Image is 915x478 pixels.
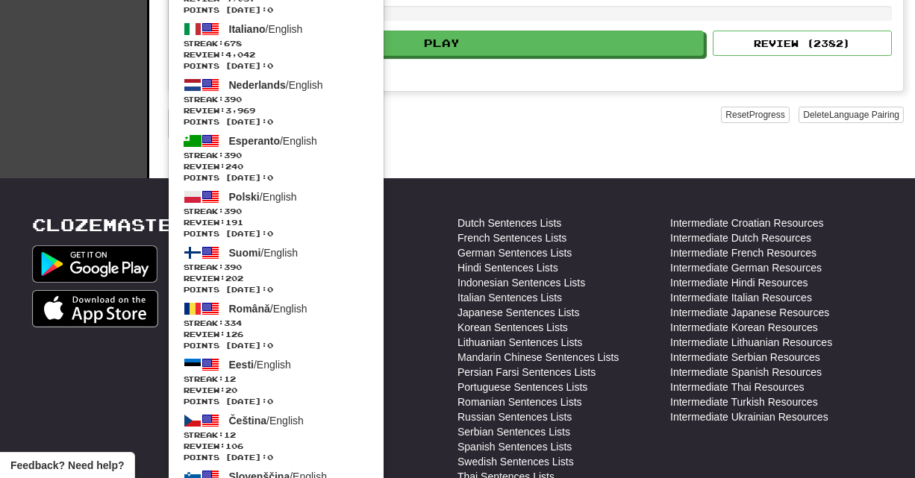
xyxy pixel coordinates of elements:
[184,172,369,183] span: Points [DATE]: 0
[457,335,582,350] a: Lithuanian Sentences Lists
[169,298,384,353] a: Română/EnglishStreak:334 Review:126Points [DATE]:0
[184,396,369,407] span: Points [DATE]: 0
[224,430,236,439] span: 12
[457,275,585,290] a: Indonesian Sentences Lists
[184,318,369,329] span: Streak:
[713,31,892,56] button: Review (2382)
[457,245,572,260] a: German Sentences Lists
[224,151,242,160] span: 390
[670,245,816,260] a: Intermediate French Resources
[229,135,280,147] span: Esperanto
[184,105,369,116] span: Review: 3,969
[670,290,812,305] a: Intermediate Italian Resources
[457,424,570,439] a: Serbian Sentences Lists
[224,95,242,104] span: 390
[224,318,242,327] span: 334
[184,217,369,228] span: Review: 191
[32,216,187,234] a: Clozemaster
[169,409,384,465] a: Čeština/EnglishStreak:12 Review:106Points [DATE]:0
[184,49,369,60] span: Review: 4,042
[169,353,384,409] a: Eesti/EnglishStreak:12 Review:20Points [DATE]:0
[10,458,124,473] span: Open feedback widget
[229,303,307,315] span: / English
[169,74,384,130] a: Nederlands/EnglishStreak:390 Review:3,969Points [DATE]:0
[229,23,303,35] span: / English
[457,320,568,335] a: Korean Sentences Lists
[184,329,369,340] span: Review: 126
[457,439,572,454] a: Spanish Sentences Lists
[457,394,582,409] a: Romanian Sentences Lists
[457,305,579,320] a: Japanese Sentences Lists
[457,230,566,245] a: French Sentences Lists
[229,191,297,203] span: / English
[670,320,818,335] a: Intermediate Korean Resources
[184,206,369,217] span: Streak:
[184,228,369,239] span: Points [DATE]: 0
[229,79,286,91] span: Nederlands
[749,110,785,120] span: Progress
[229,359,291,371] span: / English
[721,107,789,123] button: ResetProgress
[670,230,811,245] a: Intermediate Dutch Resources
[224,207,242,216] span: 390
[670,275,808,290] a: Intermediate Hindi Resources
[799,107,904,123] button: DeleteLanguage Pairing
[184,94,369,105] span: Streak:
[184,273,369,284] span: Review: 202
[229,359,254,371] span: Eesti
[670,365,822,380] a: Intermediate Spanish Resources
[670,335,832,350] a: Intermediate Lithuanian Resources
[169,18,384,74] a: Italiano/EnglishStreak:678 Review:4,042Points [DATE]:0
[457,216,561,230] a: Dutch Sentences Lists
[229,415,304,427] span: / English
[457,454,574,469] a: Swedish Sentences Lists
[670,305,829,320] a: Intermediate Japanese Resources
[670,380,805,394] a: Intermediate Thai Resources
[224,39,242,48] span: 678
[229,135,317,147] span: / English
[184,340,369,351] span: Points [DATE]: 0
[829,110,899,120] span: Language Pairing
[229,247,299,259] span: / English
[32,245,157,283] img: Get it on Google Play
[457,409,572,424] a: Russian Sentences Lists
[229,247,261,259] span: Suomi
[184,374,369,385] span: Streak:
[457,365,596,380] a: Persian Farsi Sentences Lists
[169,186,384,242] a: Polski/EnglishStreak:390 Review:191Points [DATE]:0
[184,262,369,273] span: Streak:
[224,262,242,271] span: 390
[184,38,369,49] span: Streak:
[224,374,236,383] span: 12
[670,350,820,365] a: Intermediate Serbian Resources
[184,161,369,172] span: Review: 240
[184,385,369,396] span: Review: 20
[670,409,828,424] a: Intermediate Ukrainian Resources
[670,394,818,409] a: Intermediate Turkish Resources
[184,452,369,463] span: Points [DATE]: 0
[184,116,369,128] span: Points [DATE]: 0
[184,4,369,16] span: Points [DATE]: 0
[184,60,369,72] span: Points [DATE]: 0
[670,216,823,230] a: Intermediate Croatian Resources
[457,350,619,365] a: Mandarin Chinese Sentences Lists
[169,130,384,186] a: Esperanto/EnglishStreak:390 Review:240Points [DATE]:0
[229,23,266,35] span: Italiano
[180,31,704,56] button: Play
[184,150,369,161] span: Streak:
[229,79,323,91] span: / English
[32,290,158,327] img: Get it on App Store
[457,380,587,394] a: Portuguese Sentences Lists
[229,191,260,203] span: Polski
[457,260,558,275] a: Hindi Sentences Lists
[670,260,822,275] a: Intermediate German Resources
[229,415,267,427] span: Čeština
[184,441,369,452] span: Review: 106
[184,284,369,295] span: Points [DATE]: 0
[184,430,369,441] span: Streak:
[457,290,562,305] a: Italian Sentences Lists
[169,242,384,298] a: Suomi/EnglishStreak:390 Review:202Points [DATE]:0
[229,303,270,315] span: Română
